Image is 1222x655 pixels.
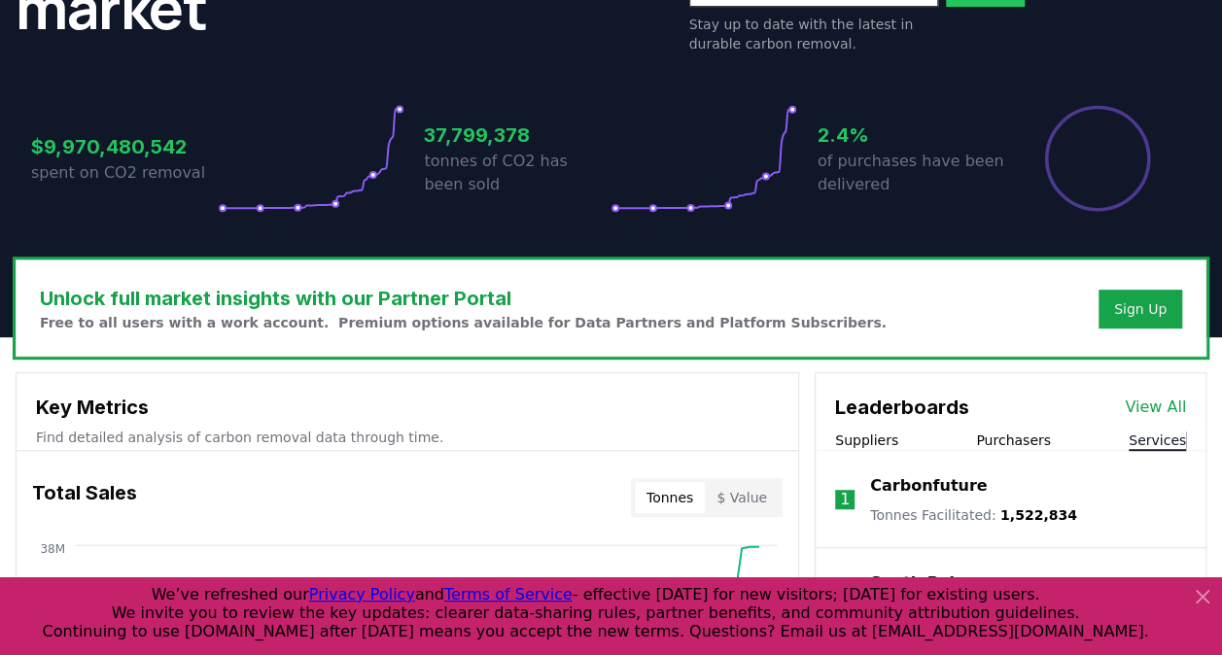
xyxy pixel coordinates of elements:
h3: Total Sales [32,478,137,517]
h3: Unlock full market insights with our Partner Portal [40,284,887,313]
button: Purchasers [976,431,1051,450]
h3: 2.4% [818,121,1004,150]
h3: 37,799,378 [424,121,611,150]
button: Tonnes [635,482,705,513]
h3: Leaderboards [835,393,969,422]
p: Tonnes Facilitated : [870,505,1077,525]
a: Carbonfuture [870,474,987,498]
a: View All [1125,396,1186,419]
p: tonnes of CO2 has been sold [424,150,611,196]
p: Stay up to date with the latest in durable carbon removal. [689,15,938,53]
div: Percentage of sales delivered [1043,104,1152,213]
span: 1,522,834 [1000,507,1077,523]
p: spent on CO2 removal [31,161,218,185]
button: Services [1129,431,1186,450]
h3: $9,970,480,542 [31,132,218,161]
a: South Pole [870,571,965,595]
tspan: 38M [40,542,65,556]
button: Suppliers [835,431,898,450]
h3: Key Metrics [36,393,779,422]
a: Sign Up [1114,299,1167,319]
p: Find detailed analysis of carbon removal data through time. [36,428,779,447]
button: Sign Up [1099,290,1182,328]
p: 1 [840,488,850,511]
button: $ Value [705,482,779,513]
p: of purchases have been delivered [818,150,1004,196]
p: Free to all users with a work account. Premium options available for Data Partners and Platform S... [40,313,887,332]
